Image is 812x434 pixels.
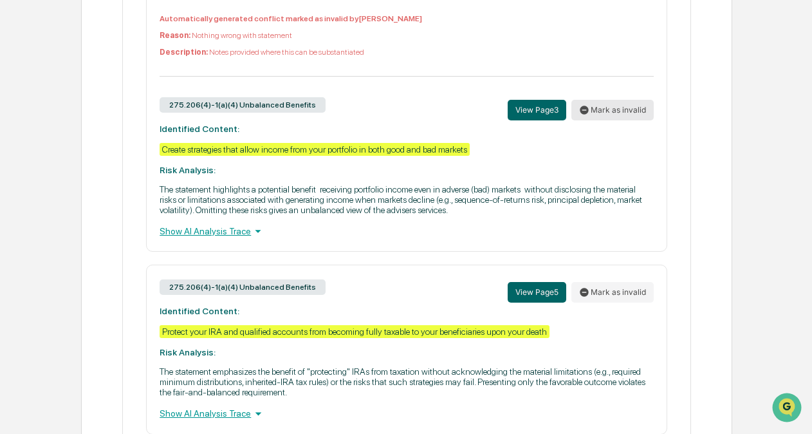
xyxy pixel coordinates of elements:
[160,48,653,57] p: Notes provided where this can be substantiated
[13,163,23,173] div: 🖐️
[13,98,36,121] img: 1746055101610-c473b297-6a78-478c-a979-82029cc54cd1
[160,406,653,420] div: Show AI Analysis Trace
[771,392,806,426] iframe: Open customer support
[160,14,653,23] p: Automatically generated conflict marked as invalid by [PERSON_NAME]
[128,218,156,227] span: Pylon
[160,165,216,175] strong: Risk Analysis:
[8,181,86,204] a: 🔎Data Lookup
[44,98,211,111] div: Start new chat
[160,366,653,397] p: The statement emphasizes the benefit of "protecting" IRAs from taxation without acknowledging the...
[160,325,549,338] div: Protect your IRA and qualified accounts from becoming fully taxable to your beneficiaries upon yo...
[160,224,653,238] div: Show AI Analysis Trace
[508,282,566,303] button: View Page5
[8,156,88,180] a: 🖐️Preclearance
[160,143,470,156] div: Create strategies that allow income from your portfolio in both good and bad markets
[160,97,326,113] div: 275.206(4)-1(a)(4) Unbalanced Benefits
[106,162,160,175] span: Attestations
[13,26,234,47] p: How can we help?
[91,217,156,227] a: Powered byPylon
[88,156,165,180] a: 🗄️Attestations
[160,306,239,316] strong: Identified Content:
[160,48,208,57] b: Description:
[160,184,653,215] p: The statement highlights a potential benefit receiving portfolio income even in adverse (bad) mar...
[160,31,190,40] b: Reason:
[508,100,566,120] button: View Page3
[26,186,81,199] span: Data Lookup
[13,187,23,198] div: 🔎
[160,124,239,134] strong: Identified Content:
[219,102,234,117] button: Start new chat
[160,347,216,357] strong: Risk Analysis:
[160,31,653,40] p: Nothing wrong with statement
[571,100,654,120] button: Mark as invalid
[160,279,326,295] div: 275.206(4)-1(a)(4) Unbalanced Benefits
[93,163,104,173] div: 🗄️
[26,162,83,175] span: Preclearance
[571,282,654,303] button: Mark as invalid
[44,111,163,121] div: We're available if you need us!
